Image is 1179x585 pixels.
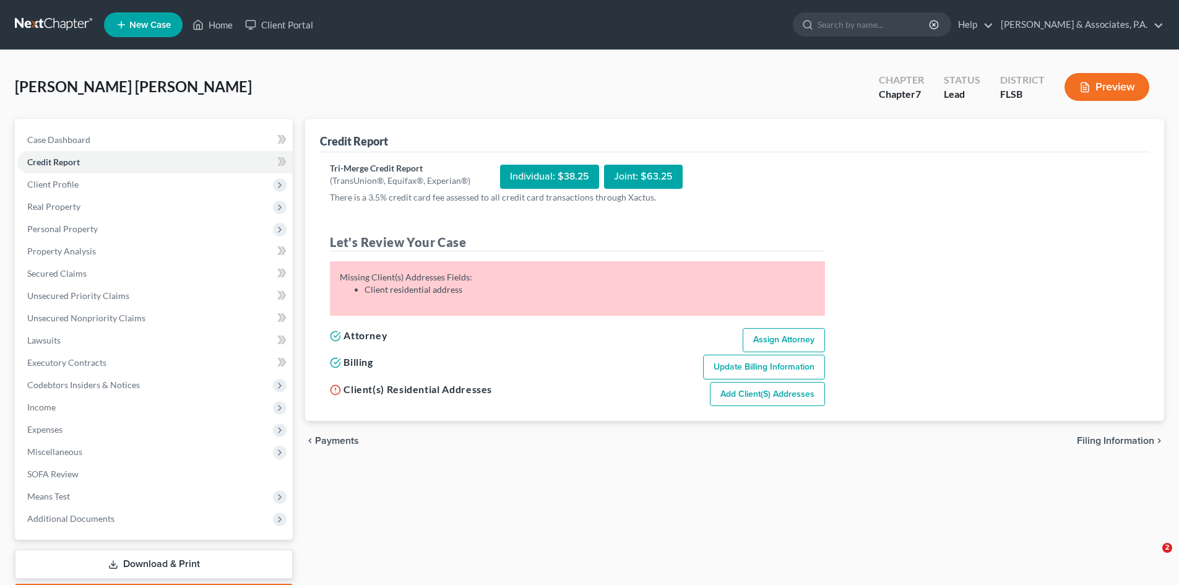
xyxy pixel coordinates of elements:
div: Missing Client(s) Addresses Fields: [340,271,815,296]
div: FLSB [1000,87,1045,102]
span: Expenses [27,424,63,435]
button: chevron_left Payments [305,436,359,446]
div: (TransUnion®, Equifax®, Experian®) [330,175,470,187]
span: Unsecured Nonpriority Claims [27,313,145,323]
span: Codebtors Insiders & Notices [27,379,140,390]
div: District [1000,73,1045,87]
span: Credit Report [27,157,80,167]
div: Lead [944,87,980,102]
span: Personal Property [27,223,98,234]
a: Client Portal [239,14,319,36]
button: Filing Information chevron_right [1077,436,1164,446]
span: Income [27,402,56,412]
span: 7 [915,88,921,100]
h5: Client(s) Residential Addresses [330,382,492,397]
span: New Case [129,20,171,30]
div: Chapter [879,73,924,87]
span: Additional Documents [27,513,114,524]
a: Case Dashboard [17,129,293,151]
span: Miscellaneous [27,446,82,457]
span: Real Property [27,201,80,212]
span: Unsecured Priority Claims [27,290,129,301]
a: Assign Attorney [743,328,825,353]
h5: Billing [330,355,373,370]
span: Payments [315,436,359,446]
i: chevron_left [305,436,315,446]
div: Tri-Merge Credit Report [330,162,470,175]
span: 2 [1162,543,1172,553]
div: Chapter [879,87,924,102]
span: SOFA Review [27,469,79,479]
a: Download & Print [15,550,293,579]
a: [PERSON_NAME] & Associates, P.A. [995,14,1164,36]
iframe: Intercom live chat [1137,543,1167,573]
span: Client Profile [27,179,79,189]
a: Lawsuits [17,329,293,352]
div: Credit Report [320,134,388,149]
span: Executory Contracts [27,357,106,368]
a: Home [186,14,239,36]
a: Add Client(s) Addresses [710,382,825,407]
a: Credit Report [17,151,293,173]
h4: Let's Review Your Case [330,233,825,251]
span: Attorney [343,329,387,341]
p: There is a 3.5% credit card fee assessed to all credit card transactions through Xactus. [330,191,825,204]
li: Client residential address [365,284,815,296]
div: Joint: $63.25 [604,165,683,189]
span: Secured Claims [27,268,87,279]
input: Search by name... [818,13,931,36]
a: Secured Claims [17,262,293,285]
button: Preview [1065,73,1149,101]
a: SOFA Review [17,463,293,485]
div: Individual: $38.25 [500,165,599,189]
span: Property Analysis [27,246,96,256]
a: Property Analysis [17,240,293,262]
span: Filing Information [1077,436,1154,446]
span: Means Test [27,491,70,501]
a: Help [952,14,993,36]
a: Unsecured Priority Claims [17,285,293,307]
span: Case Dashboard [27,134,90,145]
span: Lawsuits [27,335,61,345]
i: chevron_right [1154,436,1164,446]
a: Unsecured Nonpriority Claims [17,307,293,329]
div: Status [944,73,980,87]
span: [PERSON_NAME] [PERSON_NAME] [15,77,252,95]
a: Update Billing Information [703,355,825,379]
a: Executory Contracts [17,352,293,374]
